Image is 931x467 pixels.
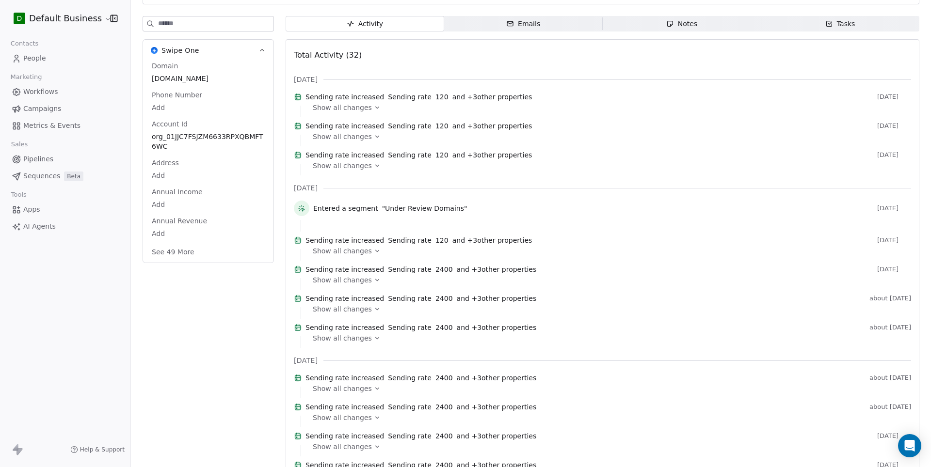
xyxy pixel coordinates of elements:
span: Sending rate [388,92,432,102]
span: Annual Income [150,187,205,197]
a: Show all changes [313,384,904,393]
span: Show all changes [313,103,372,112]
span: [DATE] [877,93,911,101]
span: 2400 [435,431,453,441]
span: [DATE] [294,183,318,193]
span: about [DATE] [869,374,911,382]
a: Apps [8,202,123,218]
a: Metrics & Events [8,118,123,134]
span: [DATE] [877,236,911,244]
span: Show all changes [313,132,372,141]
span: 2400 [435,373,453,383]
span: Sending rate [388,402,432,412]
a: SequencesBeta [8,168,123,184]
span: People [23,53,46,63]
span: Sending rate increased [305,92,384,102]
span: Tools [7,187,31,202]
span: Swipe One [161,46,199,55]
span: Sending rate increased [305,121,384,131]
span: Apps [23,204,40,215]
span: Sending rate [388,294,432,303]
span: Add [152,229,265,238]
span: and + 3 other properties [452,92,532,102]
span: and + 3 other properties [452,121,532,131]
span: and + 3 other properties [457,431,537,441]
div: Emails [506,19,540,29]
span: and + 3 other properties [457,265,537,274]
span: D [17,14,22,23]
span: Pipelines [23,154,53,164]
span: 120 [435,121,449,131]
a: Help & Support [70,446,125,453]
a: Show all changes [313,275,904,285]
span: [DATE] [877,265,911,273]
span: Sending rate [388,373,432,383]
span: Sales [7,137,32,152]
span: Campaigns [23,104,61,114]
div: Notes [666,19,697,29]
span: [DATE] [877,151,911,159]
span: and + 3 other properties [457,323,537,332]
div: Swipe OneSwipe One [143,61,273,263]
a: AI Agents [8,218,123,234]
span: Show all changes [313,442,372,451]
span: Add [152,103,265,112]
span: about [DATE] [869,324,911,331]
span: Show all changes [313,246,372,256]
span: 2400 [435,323,453,332]
span: Domain [150,61,180,71]
span: [DOMAIN_NAME] [152,74,265,83]
span: Show all changes [313,413,372,422]
span: Marketing [6,70,46,84]
span: and + 3 other properties [452,235,532,245]
span: Show all changes [313,275,372,285]
a: People [8,50,123,66]
a: Show all changes [313,103,904,112]
div: Tasks [825,19,855,29]
a: Show all changes [313,304,904,314]
span: Beta [64,171,83,181]
a: Show all changes [313,132,904,141]
div: Open Intercom Messenger [898,434,921,457]
span: and + 3 other properties [457,402,537,412]
span: Sending rate [388,431,432,441]
span: Phone Number [150,90,204,100]
span: Total Activity (32) [294,50,362,60]
a: Show all changes [313,442,904,451]
span: Account Id [150,119,190,129]
span: about [DATE] [869,403,911,411]
span: Help & Support [80,446,125,453]
span: Workflows [23,87,58,97]
button: Swipe OneSwipe One [143,40,273,61]
span: Metrics & Events [23,121,80,131]
span: Show all changes [313,333,372,343]
span: Default Business [29,12,102,25]
span: [DATE] [294,75,318,84]
span: Sending rate increased [305,294,384,303]
span: Entered a segment [313,203,378,213]
span: Show all changes [313,161,372,171]
span: 120 [435,92,449,102]
button: DDefault Business [12,10,103,27]
span: Address [150,158,181,168]
span: Annual Revenue [150,216,209,226]
span: Sending rate increased [305,235,384,245]
span: and + 3 other properties [457,373,537,383]
a: Show all changes [313,161,904,171]
span: Sending rate [388,265,432,274]
span: Sending rate increased [305,373,384,383]
span: Add [152,171,265,180]
span: [DATE] [294,356,318,365]
a: Show all changes [313,413,904,422]
span: Sending rate increased [305,431,384,441]
span: Sending rate increased [305,150,384,160]
span: Show all changes [313,304,372,314]
span: Add [152,200,265,209]
a: Pipelines [8,151,123,167]
a: Show all changes [313,246,904,256]
a: Workflows [8,84,123,100]
span: about [DATE] [869,295,911,302]
span: Sending rate [388,121,432,131]
span: [DATE] [877,122,911,130]
span: 2400 [435,294,453,303]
